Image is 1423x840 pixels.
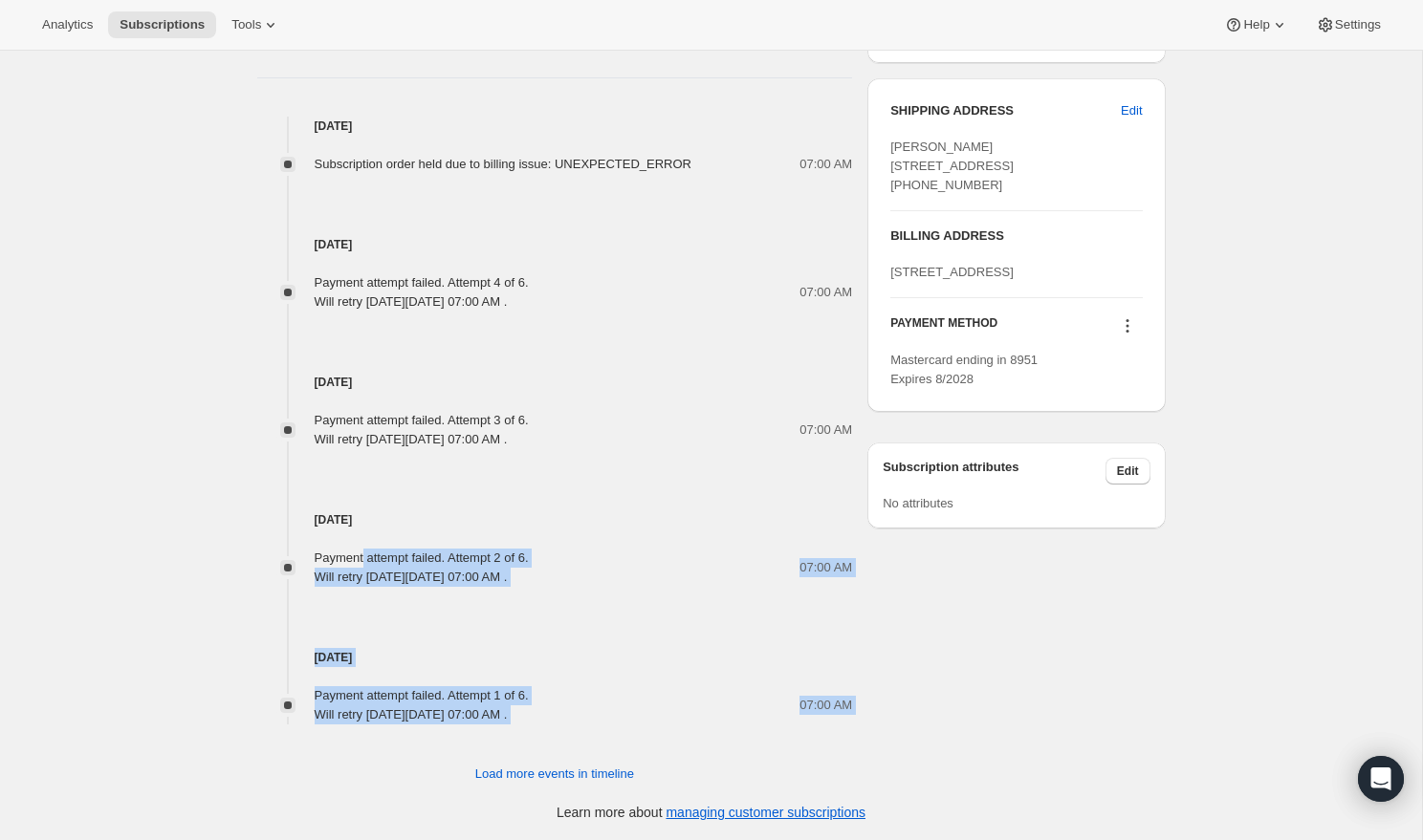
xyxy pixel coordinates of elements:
[890,353,1038,386] span: Mastercard ending in 8951 Expires 8/2028
[883,458,1106,485] h3: Subscription attributes
[42,17,93,32] span: Analytics
[315,273,529,312] div: Payment attempt failed. Attempt 4 of 6. Will retry [DATE][DATE] 07:00 AM .
[883,496,953,510] span: No attributes
[799,283,852,302] span: 07:00 AM
[890,265,1014,279] span: [STREET_ADDRESS]
[1358,756,1404,802] div: Open Intercom Messenger
[1243,17,1269,32] span: Help
[257,373,853,392] h4: [DATE]
[231,17,261,32] span: Tools
[315,549,529,587] div: Payment attempt failed. Attempt 2 of 6. Will retry [DATE][DATE] 07:00 AM .
[257,648,853,667] h4: [DATE]
[464,759,646,789] button: Load more events in timeline
[31,11,104,38] button: Analytics
[1106,458,1150,485] button: Edit
[557,803,865,822] p: Learn more about
[1213,11,1300,38] button: Help
[890,226,1142,246] h3: BILLING ADDRESS
[1335,17,1381,32] span: Settings
[799,696,852,715] span: 07:00 AM
[220,11,292,38] button: Tools
[666,805,865,820] a: managing customer subscriptions
[890,101,1121,120] h3: SHIPPING ADDRESS
[120,17,205,32] span: Subscriptions
[1109,96,1153,126] button: Edit
[799,420,852,440] span: 07:00 AM
[108,11,216,38] button: Subscriptions
[1304,11,1392,38] button: Settings
[890,140,1014,192] span: [PERSON_NAME] [STREET_ADDRESS] [PHONE_NUMBER]
[257,235,853,254] h4: [DATE]
[257,117,853,136] h4: [DATE]
[799,155,852,174] span: 07:00 AM
[315,411,529,449] div: Payment attempt failed. Attempt 3 of 6. Will retry [DATE][DATE] 07:00 AM .
[257,510,853,529] h4: [DATE]
[1117,463,1139,479] span: Edit
[1121,101,1142,120] span: Edit
[475,765,634,784] span: Load more events in timeline
[890,315,997,341] h3: PAYMENT METHOD
[799,558,852,577] span: 07:00 AM
[315,686,529,724] div: Payment attempt failed. Attempt 1 of 6. Will retry [DATE][DATE] 07:00 AM .
[315,157,692,171] span: Subscription order held due to billing issue: UNEXPECTED_ERROR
